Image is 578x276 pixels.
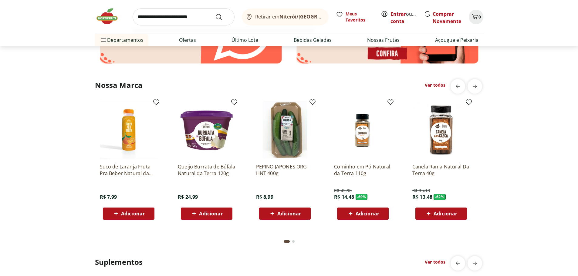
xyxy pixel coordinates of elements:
img: Queijo Burrata de Búfala Natural da Terra 120g [178,101,235,158]
a: Queijo Burrata de Búfala Natural da Terra 120g [178,163,235,177]
a: Ofertas [179,36,196,44]
span: Adicionar [434,211,457,216]
a: Cominho em Pó Natural da Terra 110g [334,163,392,177]
button: Adicionar [337,208,389,220]
button: Current page from fs-carousel [282,234,291,249]
a: Criar conta [390,11,424,25]
span: Adicionar [356,211,379,216]
button: previous [451,79,465,94]
b: Niterói/[GEOGRAPHIC_DATA] [279,13,349,20]
button: Retirar emNiterói/[GEOGRAPHIC_DATA] [242,8,329,25]
button: previous [451,256,465,271]
img: Canela Rama Natural Da Terra 40g [412,101,470,158]
a: Último Lote [232,36,258,44]
button: Adicionar [103,208,154,220]
span: Meus Favoritos [346,11,374,23]
span: 0 [478,14,481,20]
a: Bebidas Geladas [294,36,332,44]
a: Canela Rama Natural Da Terra 40g [412,163,470,177]
button: Adicionar [415,208,467,220]
img: Hortifruti [95,7,125,25]
h2: Nossa Marca [95,80,143,90]
span: R$ 45,98 [334,188,352,194]
h2: Suplementos [95,257,143,267]
span: - 62 % [434,194,446,200]
button: Submit Search [215,13,230,21]
img: Suco de Laranja Fruta Pra Beber Natural da Terra 250ml [100,101,157,158]
input: search [133,8,235,25]
button: Menu [100,33,107,47]
span: R$ 8,99 [256,194,273,200]
a: PEPINO JAPONES ORG HNT 400g [256,163,314,177]
button: next [468,256,482,271]
span: - 69 % [356,194,368,200]
button: Go to page 2 from fs-carousel [291,234,296,249]
span: Retirar em [255,14,322,19]
a: Açougue e Peixaria [435,36,478,44]
button: next [468,79,482,94]
a: Suco de Laranja Fruta Pra Beber Natural da Terra 250ml [100,163,157,177]
span: R$ 35,18 [412,188,430,194]
a: Meus Favoritos [336,11,374,23]
span: R$ 14,48 [334,194,354,200]
a: Comprar Novamente [433,11,461,25]
button: Adicionar [259,208,311,220]
img: Cominho em Pó Natural da Terra 110g [334,101,392,158]
a: Ver todos [425,82,445,88]
span: R$ 24,99 [178,194,198,200]
button: Adicionar [181,208,232,220]
img: PEPINO JAPONES ORG HNT 400g [256,101,314,158]
span: R$ 13,48 [412,194,432,200]
span: Adicionar [277,211,301,216]
span: Adicionar [121,211,145,216]
span: R$ 7,99 [100,194,117,200]
a: Entrar [390,11,406,17]
span: Adicionar [199,211,223,216]
a: Nossas Frutas [367,36,400,44]
span: Departamentos [100,33,144,47]
button: Carrinho [469,10,483,24]
a: Ver todos [425,259,445,265]
span: ou [390,10,417,25]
